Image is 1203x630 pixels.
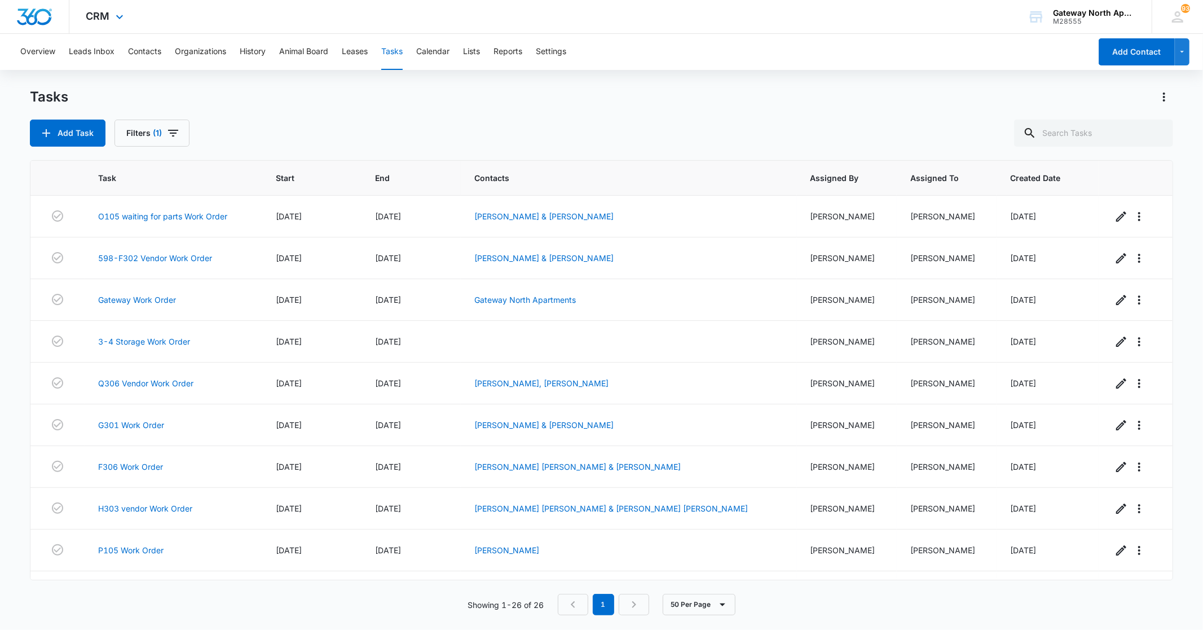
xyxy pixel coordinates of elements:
span: Task [98,172,232,184]
span: [DATE] [276,420,302,430]
a: [PERSON_NAME] [PERSON_NAME] & [PERSON_NAME] [474,462,681,472]
div: [PERSON_NAME] [910,419,983,431]
span: [DATE] [375,378,401,388]
span: [DATE] [375,462,401,472]
button: Overview [20,34,55,70]
button: History [240,34,266,70]
a: H303 vendor Work Order [98,503,192,514]
span: [DATE] [276,295,302,305]
a: 598-F302 Vendor Work Order [98,252,212,264]
button: Leads Inbox [69,34,114,70]
span: Contacts [474,172,766,184]
span: Created Date [1010,172,1069,184]
span: [DATE] [1010,378,1036,388]
button: Contacts [128,34,161,70]
div: [PERSON_NAME] [910,336,983,347]
button: Settings [536,34,566,70]
div: [PERSON_NAME] [810,503,883,514]
div: [PERSON_NAME] [910,210,983,222]
a: [PERSON_NAME] [PERSON_NAME] & [PERSON_NAME] [PERSON_NAME] [474,504,748,513]
a: [PERSON_NAME] & [PERSON_NAME] [474,420,614,430]
span: Assigned To [910,172,967,184]
span: [DATE] [375,337,401,346]
a: O105 waiting for parts Work Order [98,210,227,222]
span: [DATE] [1010,337,1036,346]
span: [DATE] [276,212,302,221]
button: Organizations [175,34,226,70]
button: Filters(1) [114,120,190,147]
div: [PERSON_NAME] [810,252,883,264]
div: notifications count [1181,4,1190,13]
a: G301 Work Order [98,419,164,431]
button: Leases [342,34,368,70]
span: [DATE] [276,337,302,346]
span: End [375,172,431,184]
button: Tasks [381,34,403,70]
a: P105 Work Order [98,544,164,556]
a: [PERSON_NAME], [PERSON_NAME] [474,378,609,388]
span: [DATE] [276,378,302,388]
div: [PERSON_NAME] [910,377,983,389]
span: [DATE] [1010,504,1036,513]
p: Showing 1-26 of 26 [468,599,544,611]
div: [PERSON_NAME] [810,544,883,556]
div: [PERSON_NAME] [910,544,983,556]
div: [PERSON_NAME] [910,461,983,473]
div: [PERSON_NAME] [810,461,883,473]
span: CRM [86,10,110,22]
span: [DATE] [375,212,401,221]
a: Gateway Work Order [98,294,176,306]
em: 1 [593,594,614,615]
span: Start [276,172,332,184]
span: (1) [153,129,162,137]
span: [DATE] [276,545,302,555]
span: [DATE] [1010,462,1036,472]
a: [PERSON_NAME] & [PERSON_NAME] [474,253,614,263]
a: Q306 Vendor Work Order [98,377,193,389]
span: Assigned By [810,172,867,184]
a: F306 Work Order [98,461,163,473]
div: [PERSON_NAME] [910,503,983,514]
button: Reports [493,34,522,70]
h1: Tasks [30,89,68,105]
button: Actions [1155,88,1173,106]
div: [PERSON_NAME] [810,419,883,431]
span: [DATE] [375,504,401,513]
div: [PERSON_NAME] [910,294,983,306]
span: [DATE] [1010,295,1036,305]
a: Gateway North Apartments [474,295,576,305]
button: Animal Board [279,34,328,70]
span: [DATE] [276,504,302,513]
span: [DATE] [375,295,401,305]
div: [PERSON_NAME] [810,210,883,222]
span: [DATE] [1010,212,1036,221]
a: 3-4 Storage Work Order [98,336,190,347]
div: [PERSON_NAME] [810,336,883,347]
div: account name [1053,8,1135,17]
button: Calendar [416,34,450,70]
span: [DATE] [276,462,302,472]
div: account id [1053,17,1135,25]
a: [PERSON_NAME] & [PERSON_NAME] [474,212,614,221]
span: [DATE] [1010,420,1036,430]
button: Lists [463,34,480,70]
nav: Pagination [558,594,649,615]
span: [DATE] [375,253,401,263]
div: [PERSON_NAME] [810,294,883,306]
a: [PERSON_NAME] [474,545,539,555]
span: [DATE] [276,253,302,263]
button: 50 Per Page [663,594,735,615]
span: [DATE] [375,545,401,555]
button: Add Contact [1099,38,1175,65]
div: [PERSON_NAME] [810,377,883,389]
div: [PERSON_NAME] [910,252,983,264]
span: [DATE] [1010,253,1036,263]
span: [DATE] [375,420,401,430]
button: Add Task [30,120,105,147]
span: [DATE] [1010,545,1036,555]
span: 93 [1181,4,1190,13]
input: Search Tasks [1014,120,1173,147]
